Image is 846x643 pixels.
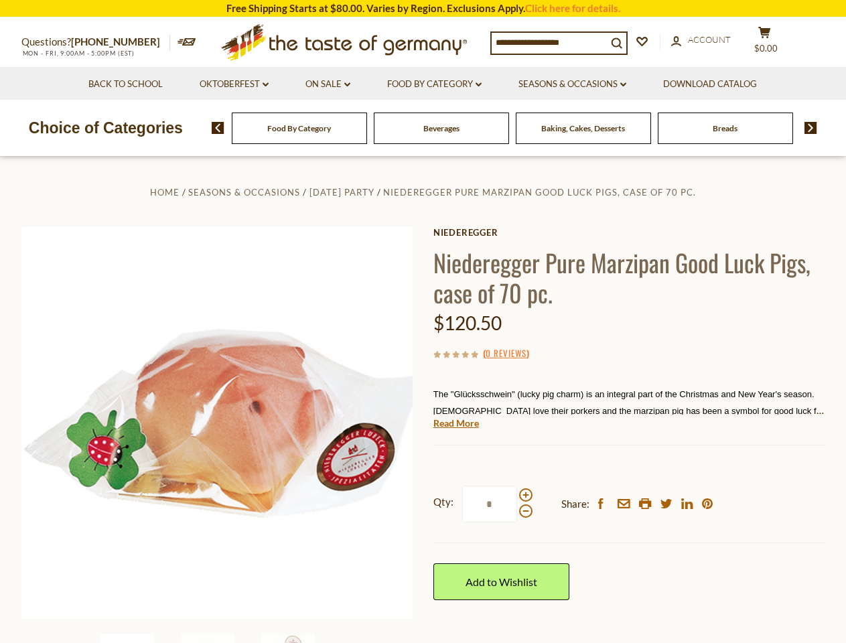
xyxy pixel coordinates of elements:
[754,43,778,54] span: $0.00
[433,311,502,334] span: $120.50
[21,33,170,51] p: Questions?
[745,26,785,60] button: $0.00
[267,123,331,133] a: Food By Category
[525,2,620,14] a: Click here for details.
[71,35,160,48] a: [PHONE_NUMBER]
[433,247,825,307] h1: Niederegger Pure Marzipan Good Luck Pigs, case of 70 pc.
[663,77,757,92] a: Download Catalog
[688,34,731,45] span: Account
[518,77,626,92] a: Seasons & Occasions
[387,77,482,92] a: Food By Category
[433,563,569,600] a: Add to Wishlist
[21,50,135,57] span: MON - FRI, 9:00AM - 5:00PM (EST)
[671,33,731,48] a: Account
[462,486,517,522] input: Qty:
[433,227,825,238] a: Niederegger
[309,187,374,198] a: [DATE] Party
[212,122,224,134] img: previous arrow
[21,227,413,619] img: Niederegger Pure Marzipan Good Luck Pigs, case of 70 pc.
[383,187,696,198] a: Niederegger Pure Marzipan Good Luck Pigs, case of 70 pc.
[804,122,817,134] img: next arrow
[305,77,350,92] a: On Sale
[541,123,625,133] a: Baking, Cakes, Desserts
[433,389,824,433] span: The "Glücksschwein" (lucky pig charm) is an integral part of the Christmas and New Year's season....
[88,77,163,92] a: Back to School
[713,123,737,133] a: Breads
[433,494,453,510] strong: Qty:
[561,496,589,512] span: Share:
[188,187,300,198] a: Seasons & Occasions
[483,346,529,360] span: ( )
[486,346,526,361] a: 0 Reviews
[423,123,460,133] a: Beverages
[200,77,269,92] a: Oktoberfest
[150,187,180,198] a: Home
[433,417,479,430] a: Read More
